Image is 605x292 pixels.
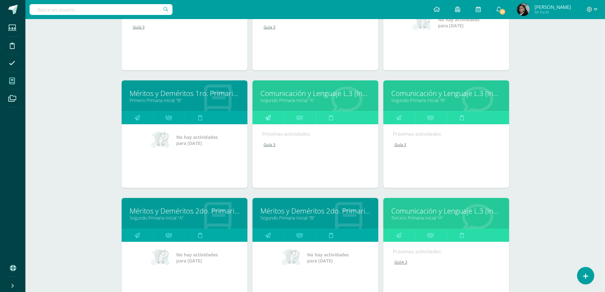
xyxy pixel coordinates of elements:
[391,206,501,216] a: Comunicación y Lenguaje L.3 (Inglés y Laboratorio)
[393,131,500,137] div: Próximas actividades:
[534,4,571,10] span: [PERSON_NAME]
[260,88,370,98] a: Comunicación y Lenguaje L.3 (Inglés y Laboratorio)
[130,206,239,216] a: Méritos y Deméritos 2do. Primaria ¨A¨
[307,252,349,264] span: No hay actividades para [DATE]
[262,131,369,137] div: Próximas actividades:
[260,215,370,221] a: Segundo Primaria Inicial "B"
[30,4,172,15] input: Busca un usuario...
[176,134,218,146] span: No hay actividades para [DATE]
[262,142,369,147] a: Guía 3
[262,24,369,30] a: Guía 3
[517,3,530,16] img: e602cc58a41d4ad1c6372315f6095ebf.png
[130,215,239,221] a: Segundo Primaria Inicial "A"
[130,88,239,98] a: Méritos y Deméritos 1ro. Primaria ¨B¨
[391,88,501,98] a: Comunicación y Lenguaje L.3 (Inglés y Laboratorio)
[413,13,434,32] img: no_activities_small.png
[391,97,501,103] a: Segundo Primaria Inicial "B"
[131,24,239,30] a: Guía 3
[151,131,172,150] img: no_activities_small.png
[391,215,501,221] a: Tercero Primaria Inicial "A"
[393,260,500,265] a: GUIA 3
[438,17,480,29] span: No hay actividades para [DATE]
[393,248,500,255] div: Próximas actividades:
[130,97,239,103] a: Primero Primaria Inicial "B"
[499,8,506,15] span: 17
[151,248,172,267] img: no_activities_small.png
[260,206,370,216] a: Méritos y Deméritos 2do. Primaria ¨B¨
[282,248,303,267] img: no_activities_small.png
[393,142,500,147] a: Guía 3
[534,10,571,15] span: Mi Perfil
[260,97,370,103] a: Segundo Primaria Inicial "A"
[176,252,218,264] span: No hay actividades para [DATE]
